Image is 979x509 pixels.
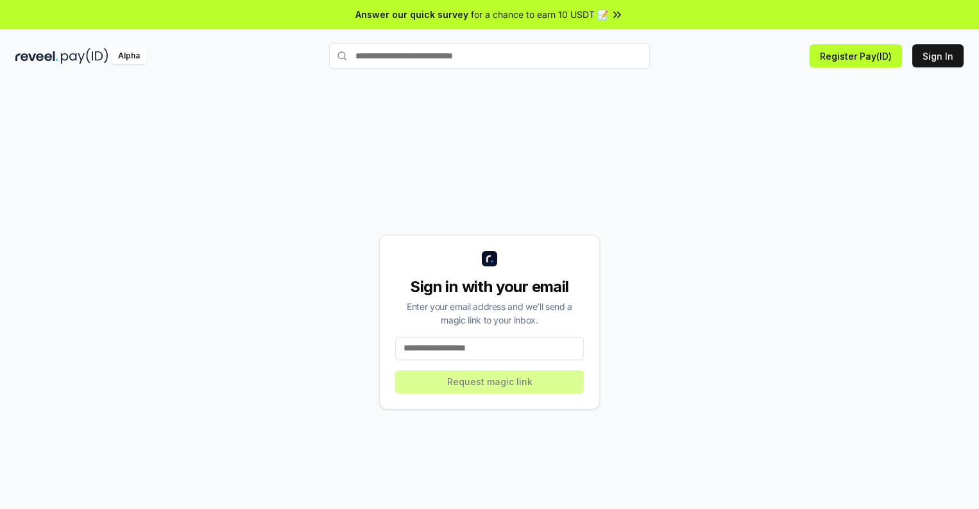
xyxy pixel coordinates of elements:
span: for a chance to earn 10 USDT 📝 [471,8,608,21]
img: logo_small [482,251,497,266]
div: Enter your email address and we’ll send a magic link to your inbox. [395,300,584,327]
img: pay_id [61,48,108,64]
img: reveel_dark [15,48,58,64]
div: Sign in with your email [395,277,584,297]
div: Alpha [111,48,147,64]
button: Sign In [912,44,964,67]
button: Register Pay(ID) [810,44,902,67]
span: Answer our quick survey [355,8,468,21]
